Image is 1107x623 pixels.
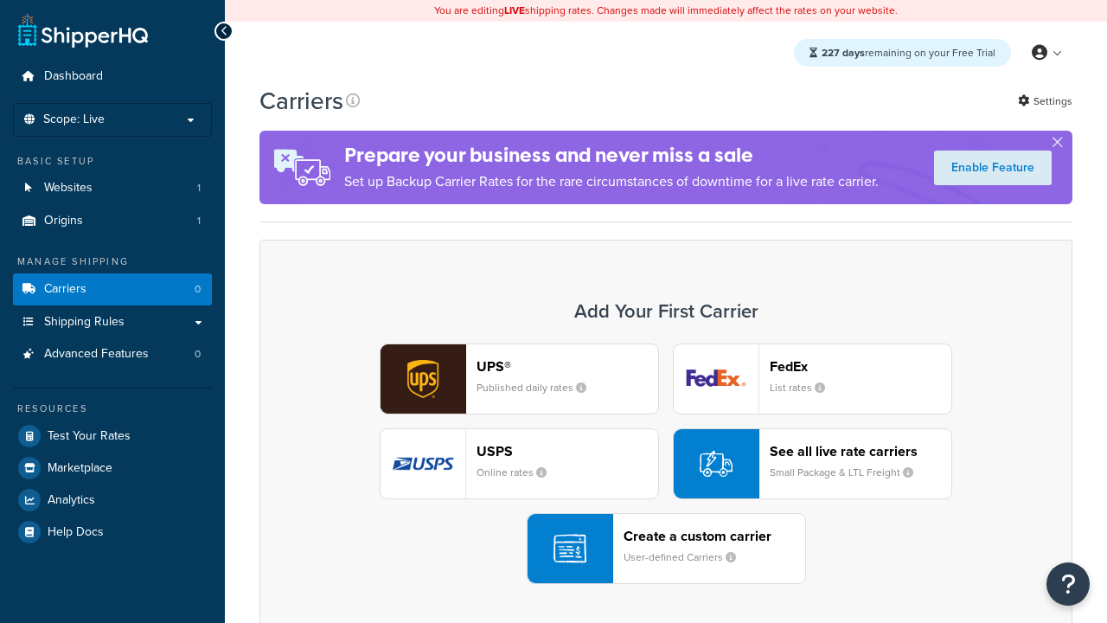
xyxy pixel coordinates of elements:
small: User-defined Carriers [624,549,750,565]
h1: Carriers [259,84,343,118]
button: fedEx logoFedExList rates [673,344,952,414]
img: icon-carrier-liverate-becf4550.svg [700,447,733,480]
header: USPS [477,443,658,459]
p: Set up Backup Carrier Rates for the rare circumstances of downtime for a live rate carrier. [344,170,879,194]
li: Advanced Features [13,338,212,370]
small: Small Package & LTL Freight [770,465,927,480]
a: Carriers 0 [13,273,212,305]
li: Origins [13,205,212,237]
img: fedEx logo [674,344,758,414]
a: Dashboard [13,61,212,93]
a: Enable Feature [934,151,1052,185]
div: Manage Shipping [13,254,212,269]
a: Websites 1 [13,172,212,204]
a: Shipping Rules [13,306,212,338]
header: UPS® [477,358,658,375]
span: 0 [195,282,201,297]
span: Origins [44,214,83,228]
span: 1 [197,214,201,228]
button: See all live rate carriersSmall Package & LTL Freight [673,428,952,499]
header: See all live rate carriers [770,443,951,459]
span: Websites [44,181,93,196]
div: Basic Setup [13,154,212,169]
h3: Add Your First Carrier [278,301,1054,322]
button: ups logoUPS®Published daily rates [380,344,659,414]
a: Test Your Rates [13,421,212,452]
a: Analytics [13,485,212,516]
header: FedEx [770,358,951,375]
img: icon-carrier-custom-c93b8a24.svg [553,532,586,565]
small: Online rates [477,465,560,480]
span: Scope: Live [43,112,105,127]
div: remaining on your Free Trial [794,39,1011,67]
button: Create a custom carrierUser-defined Carriers [527,513,806,584]
span: Analytics [48,493,95,508]
button: usps logoUSPSOnline rates [380,428,659,499]
a: Help Docs [13,517,212,548]
span: Dashboard [44,69,103,84]
img: ad-rules-rateshop-fe6ec290ccb7230408bd80ed9643f0289d75e0ffd9eb532fc0e269fcd187b520.png [259,131,344,204]
a: ShipperHQ Home [18,13,148,48]
div: Resources [13,401,212,416]
span: 1 [197,181,201,196]
span: 0 [195,347,201,362]
header: Create a custom carrier [624,528,805,544]
a: Advanced Features 0 [13,338,212,370]
small: List rates [770,380,839,395]
img: ups logo [381,344,465,414]
span: Shipping Rules [44,315,125,330]
b: LIVE [504,3,525,18]
small: Published daily rates [477,380,600,395]
a: Settings [1018,89,1072,113]
span: Advanced Features [44,347,149,362]
span: Marketplace [48,461,112,476]
span: Help Docs [48,525,104,540]
img: usps logo [381,429,465,498]
a: Origins 1 [13,205,212,237]
li: Websites [13,172,212,204]
h4: Prepare your business and never miss a sale [344,141,879,170]
span: Carriers [44,282,86,297]
strong: 227 days [822,45,865,61]
span: Test Your Rates [48,429,131,444]
li: Carriers [13,273,212,305]
a: Marketplace [13,453,212,484]
button: Open Resource Center [1046,562,1090,606]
